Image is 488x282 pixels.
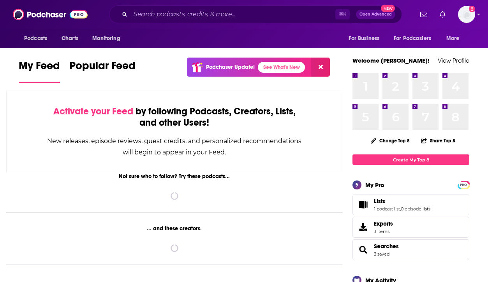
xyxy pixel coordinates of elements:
[374,220,393,227] span: Exports
[446,33,460,44] span: More
[19,31,57,46] button: open menu
[46,135,303,158] div: New releases, episode reviews, guest credits, and personalized recommendations will begin to appe...
[19,59,60,77] span: My Feed
[69,59,136,77] span: Popular Feed
[374,243,399,250] a: Searches
[374,198,430,205] a: Lists
[6,173,342,180] div: Not sure who to follow? Try these podcasts...
[421,133,456,148] button: Share Top 8
[469,6,475,12] svg: Add a profile image
[6,225,342,232] div: ... and these creators.
[366,136,414,145] button: Change Top 8
[438,57,469,64] a: View Profile
[69,59,136,83] a: Popular Feed
[352,57,430,64] a: Welcome [PERSON_NAME]!
[92,33,120,44] span: Monitoring
[394,33,431,44] span: For Podcasters
[458,6,475,23] button: Show profile menu
[401,206,430,212] a: 0 episode lists
[130,8,335,21] input: Search podcasts, credits, & more...
[356,10,395,19] button: Open AdvancedNew
[352,154,469,165] a: Create My Top 8
[389,31,442,46] button: open menu
[56,31,83,46] a: Charts
[365,181,384,189] div: My Pro
[355,199,371,210] a: Lists
[258,62,305,73] a: See What's New
[109,5,402,23] div: Search podcasts, credits, & more...
[87,31,130,46] button: open menu
[374,206,400,212] a: 1 podcast list
[400,206,401,212] span: ,
[62,33,78,44] span: Charts
[374,198,385,205] span: Lists
[374,229,393,234] span: 3 items
[374,251,389,257] a: 3 saved
[24,33,47,44] span: Podcasts
[355,222,371,233] span: Exports
[458,6,475,23] span: Logged in as emma.garth
[381,5,395,12] span: New
[352,239,469,260] span: Searches
[349,33,379,44] span: For Business
[335,9,350,19] span: ⌘ K
[352,217,469,238] a: Exports
[441,31,469,46] button: open menu
[458,6,475,23] img: User Profile
[352,194,469,215] span: Lists
[417,8,430,21] a: Show notifications dropdown
[359,12,392,16] span: Open Advanced
[46,106,303,128] div: by following Podcasts, Creators, Lists, and other Users!
[206,64,255,70] p: Podchaser Update!
[437,8,449,21] a: Show notifications dropdown
[459,182,468,187] a: PRO
[53,105,133,117] span: Activate your Feed
[19,59,60,83] a: My Feed
[355,244,371,255] a: Searches
[13,7,88,22] img: Podchaser - Follow, Share and Rate Podcasts
[343,31,389,46] button: open menu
